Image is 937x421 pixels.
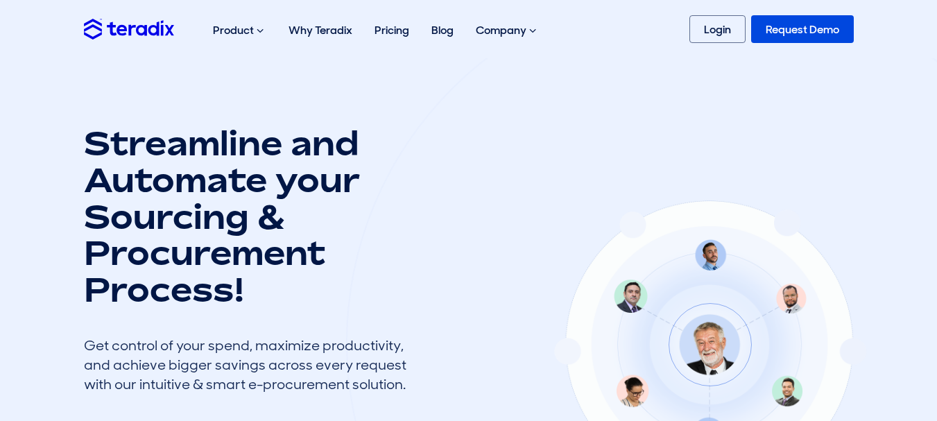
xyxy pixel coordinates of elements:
a: Why Teradix [277,8,363,52]
a: Pricing [363,8,420,52]
img: Teradix logo [84,19,174,39]
a: Request Demo [751,15,854,43]
h1: Streamline and Automate your Sourcing & Procurement Process! [84,125,417,308]
div: Product [202,8,277,53]
div: Company [465,8,550,53]
a: Login [689,15,746,43]
a: Blog [420,8,465,52]
div: Get control of your spend, maximize productivity, and achieve bigger savings across every request... [84,336,417,394]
